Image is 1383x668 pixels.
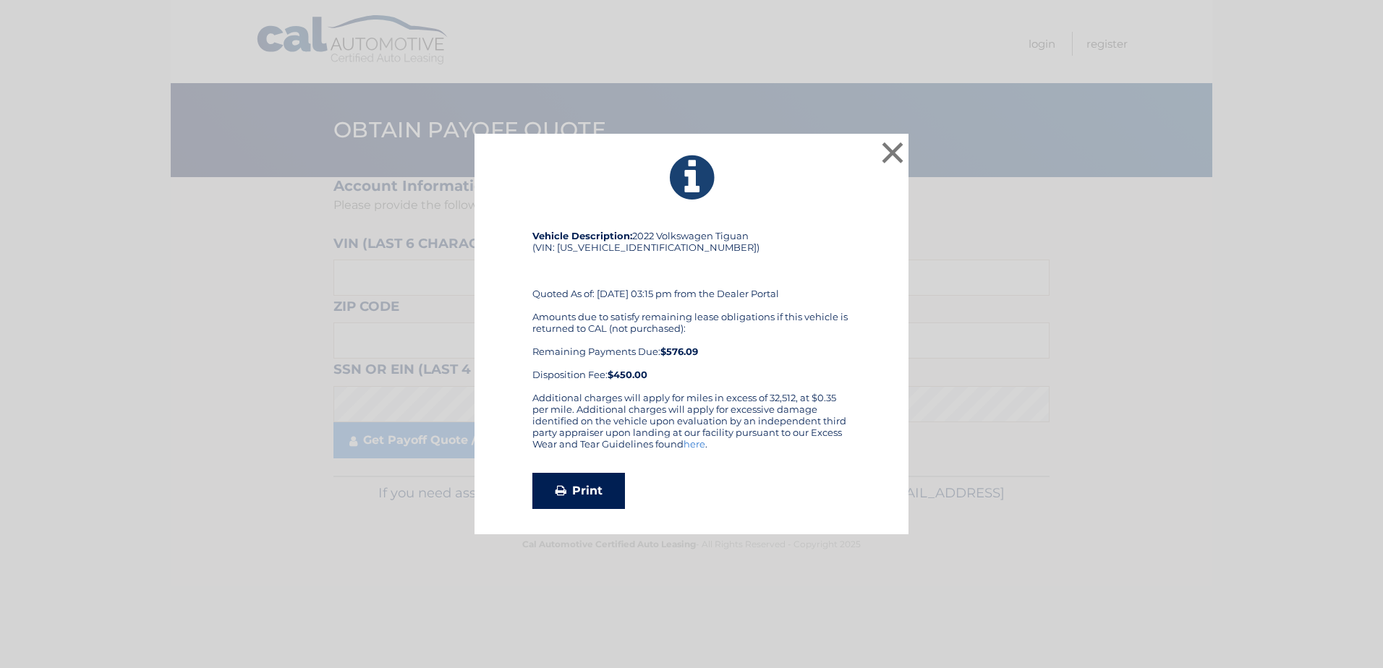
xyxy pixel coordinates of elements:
strong: $450.00 [608,369,647,380]
a: Print [532,473,625,509]
div: 2022 Volkswagen Tiguan (VIN: [US_VEHICLE_IDENTIFICATION_NUMBER]) Quoted As of: [DATE] 03:15 pm fr... [532,230,851,392]
strong: Vehicle Description: [532,230,632,241]
button: × [878,138,907,167]
div: Amounts due to satisfy remaining lease obligations if this vehicle is returned to CAL (not purcha... [532,311,851,380]
b: $576.09 [660,346,698,357]
div: Additional charges will apply for miles in excess of 32,512, at $0.35 per mile. Additional charge... [532,392,851,461]
a: here [684,438,705,450]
